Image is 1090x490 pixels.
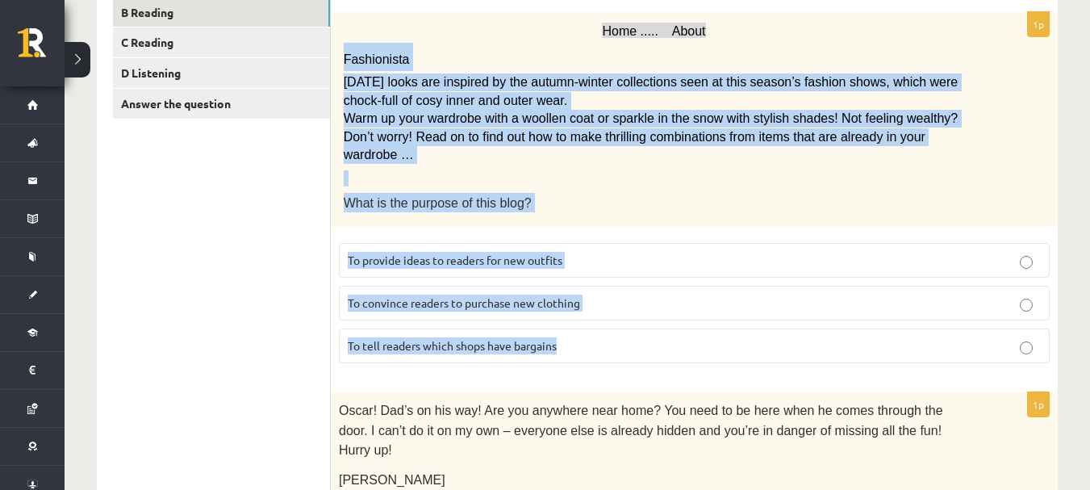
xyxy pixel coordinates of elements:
a: Rīgas 1. Tālmācības vidusskola [18,28,65,69]
input: To tell readers which shops have bargains [1020,341,1033,354]
a: D Listening [113,58,330,88]
input: To provide ideas to readers for new outfits [1020,256,1033,269]
span: Home ..... About [602,24,705,38]
a: C Reading [113,27,330,57]
span: To provide ideas to readers for new outfits [348,253,562,267]
span: [DATE] looks are inspired by the autumn-winter collections seen at this season’s fashion shows, w... [344,75,958,107]
p: 1p [1027,392,1050,417]
span: Fashionista [344,52,410,66]
p: 1p [1027,11,1050,37]
span: To convince readers to purchase new clothing [348,295,580,310]
span: To tell readers which shops have bargains [348,338,557,353]
span: Warm up your wardrobe with a woollen coat or sparkle in the snow with stylish shades! Not feeling... [344,111,958,161]
span: Oscar! Dad’s on his way! Are you anywhere near home? You need to be here when he comes through th... [339,404,943,457]
span: What is the purpose of this blog? [344,196,532,210]
span: [PERSON_NAME] [339,473,445,487]
a: Answer the question [113,89,330,119]
input: To convince readers to purchase new clothing [1020,299,1033,312]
